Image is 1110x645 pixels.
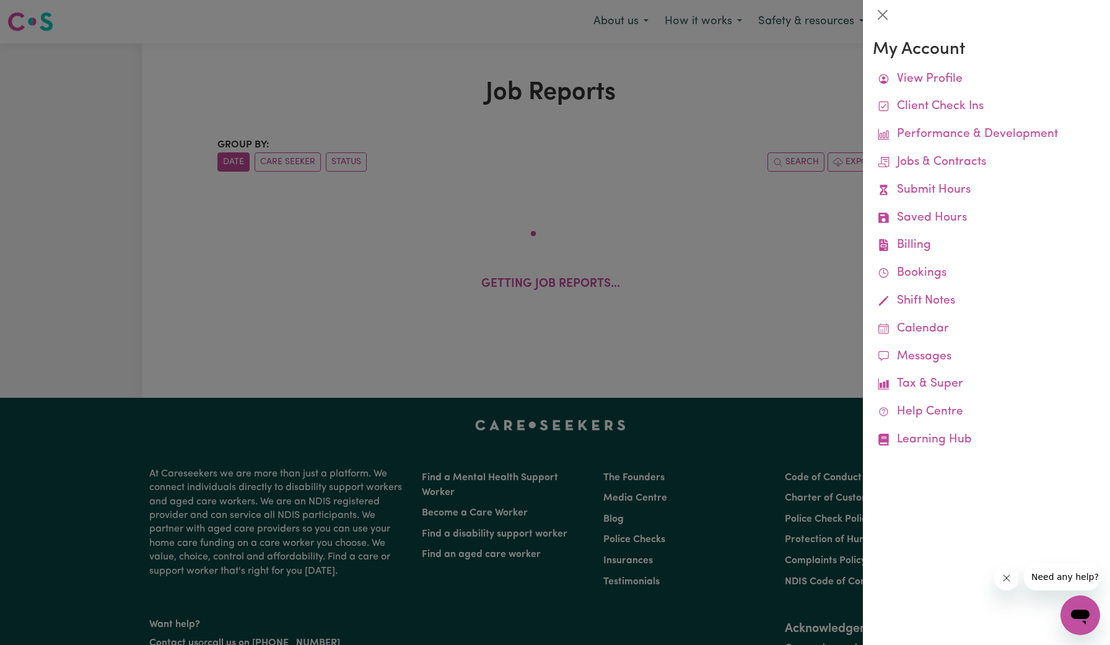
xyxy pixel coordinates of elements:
a: Bookings [873,260,1100,287]
a: Learning Hub [873,426,1100,454]
a: Saved Hours [873,204,1100,232]
a: Billing [873,232,1100,260]
a: Performance & Development [873,121,1100,149]
a: Help Centre [873,398,1100,426]
h3: My Account [873,40,1100,61]
a: Submit Hours [873,177,1100,204]
iframe: Message from company [1024,563,1100,590]
a: Tax & Super [873,371,1100,398]
a: Jobs & Contracts [873,149,1100,177]
a: Messages [873,343,1100,371]
button: Close [873,5,893,25]
a: Client Check Ins [873,93,1100,121]
iframe: Close message [994,566,1019,590]
a: View Profile [873,66,1100,94]
iframe: Button to launch messaging window [1060,595,1100,635]
a: Calendar [873,315,1100,343]
a: Shift Notes [873,287,1100,315]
